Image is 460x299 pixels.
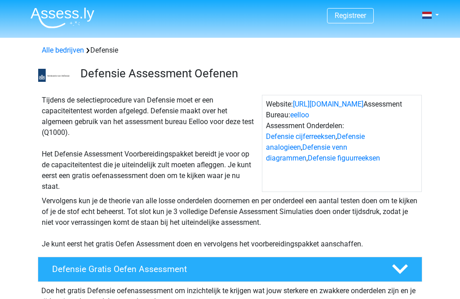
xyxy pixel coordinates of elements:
a: Defensie Gratis Oefen Assessment [34,257,426,282]
div: Website: Assessment Bureau: Assessment Onderdelen: , , , [262,95,422,192]
a: Alle bedrijven [42,46,84,54]
a: eelloo [290,111,309,119]
h3: Defensie Assessment Oefenen [80,67,415,80]
div: Tijdens de selectieprocedure van Defensie moet er een capaciteitentest worden afgelegd. Defensie ... [38,95,262,192]
img: Assessly [31,7,94,28]
a: Registreer [335,11,366,20]
h4: Defensie Gratis Oefen Assessment [52,264,377,274]
a: Defensie cijferreeksen [266,132,336,141]
a: Defensie venn diagrammen [266,143,347,162]
a: Defensie analogieen [266,132,365,152]
a: [URL][DOMAIN_NAME] [293,100,363,108]
a: Defensie figuurreeksen [308,154,380,162]
div: Defensie [38,45,422,56]
div: Vervolgens kun je de theorie van alle losse onderdelen doornemen en per onderdeel een aantal test... [38,196,422,250]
